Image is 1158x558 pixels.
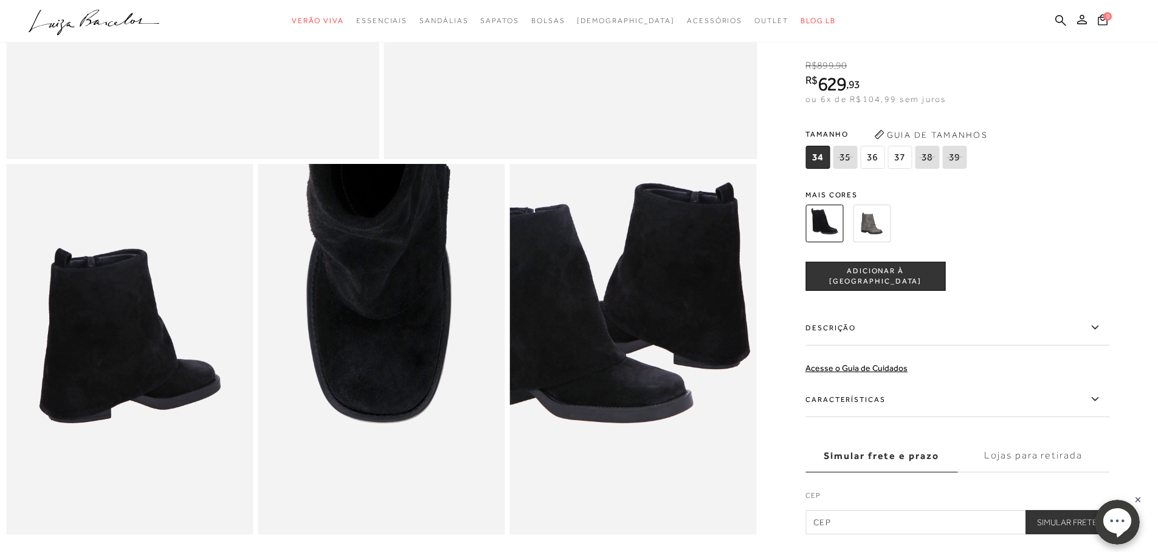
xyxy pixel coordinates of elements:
span: Mais cores [805,191,1109,199]
span: Bolsas [531,16,565,25]
span: BLOG LB [801,16,836,25]
button: ADICIONAR À [GEOGRAPHIC_DATA] [805,262,945,291]
span: 39 [942,146,967,169]
i: , [834,60,847,71]
a: categoryNavScreenReaderText [531,10,565,32]
a: categoryNavScreenReaderText [480,10,519,32]
a: categoryNavScreenReaderText [419,10,468,32]
span: 899 [817,60,833,71]
img: BOTA DE CANO CURTO FLARE EM COURO ESTONADO PRETO [853,205,891,242]
span: 0 [1103,12,1112,21]
label: Lojas para retirada [957,440,1109,472]
span: Verão Viva [292,16,344,25]
span: 38 [915,146,939,169]
span: 35 [833,146,857,169]
label: CEP [805,490,1109,507]
span: 93 [849,78,860,90]
span: Essenciais [356,16,407,25]
label: Características [805,382,1109,417]
span: ADICIONAR À [GEOGRAPHIC_DATA] [806,265,945,287]
img: image [258,164,505,534]
a: categoryNavScreenReaderText [754,10,788,32]
a: Acesse o Guia de Cuidados [805,363,908,373]
i: R$ [805,75,818,86]
span: Sapatos [480,16,519,25]
span: 37 [887,146,912,169]
span: Tamanho [805,125,970,143]
input: CEP [805,510,1109,534]
a: categoryNavScreenReaderText [687,10,742,32]
a: categoryNavScreenReaderText [292,10,344,32]
button: 0 [1094,13,1111,30]
span: ou 6x de R$104,99 sem juros [805,94,946,104]
a: categoryNavScreenReaderText [356,10,407,32]
i: R$ [805,60,817,71]
span: 34 [805,146,830,169]
span: 629 [818,73,846,95]
img: image [6,164,253,534]
a: BLOG LB [801,10,836,32]
span: Outlet [754,16,788,25]
span: 36 [860,146,884,169]
span: Acessórios [687,16,742,25]
img: BOTA DE CANO CURTO FLARE EM CAMURÇA PRETA [805,205,843,242]
button: Simular Frete [1025,510,1109,534]
i: , [846,79,860,90]
a: noSubCategoriesText [577,10,675,32]
label: Simular frete e prazo [805,440,957,472]
img: image [510,164,757,534]
label: Descrição [805,310,1109,345]
button: Guia de Tamanhos [870,125,991,145]
span: Sandálias [419,16,468,25]
span: [DEMOGRAPHIC_DATA] [577,16,675,25]
span: 90 [836,60,847,71]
